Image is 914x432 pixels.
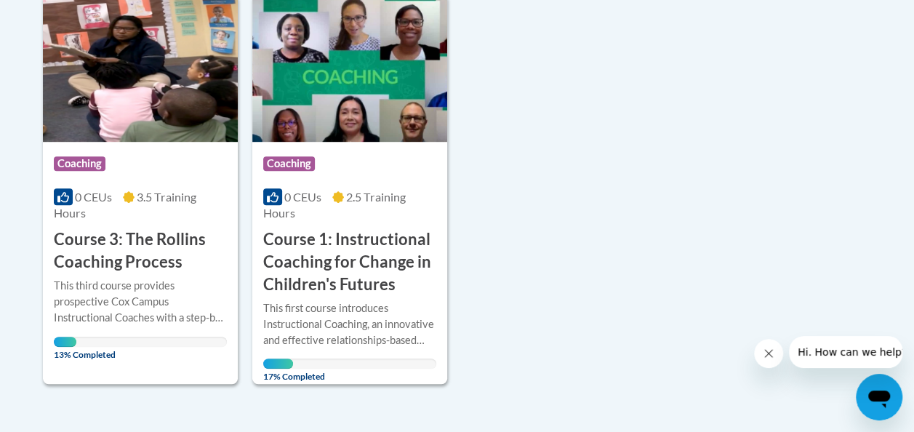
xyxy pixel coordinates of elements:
span: Hi. How can we help? [9,10,118,22]
iframe: Button to launch messaging window [856,374,902,420]
span: Coaching [54,156,105,171]
div: Your progress [263,359,293,369]
h3: Course 1: Instructional Coaching for Change in Children's Futures [263,228,436,295]
iframe: Close message [754,339,783,368]
span: Coaching [263,156,315,171]
div: This first course introduces Instructional Coaching, an innovative and effective relationships-ba... [263,300,436,348]
span: 13% Completed [54,337,76,360]
div: Your progress [54,337,76,347]
span: 0 CEUs [284,190,321,204]
div: This third course provides prospective Cox Campus Instructional Coaches with a step-by-step guide... [54,278,227,326]
iframe: Message from company [789,336,902,368]
h3: Course 3: The Rollins Coaching Process [54,228,227,273]
span: 17% Completed [263,359,293,382]
span: 0 CEUs [75,190,112,204]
